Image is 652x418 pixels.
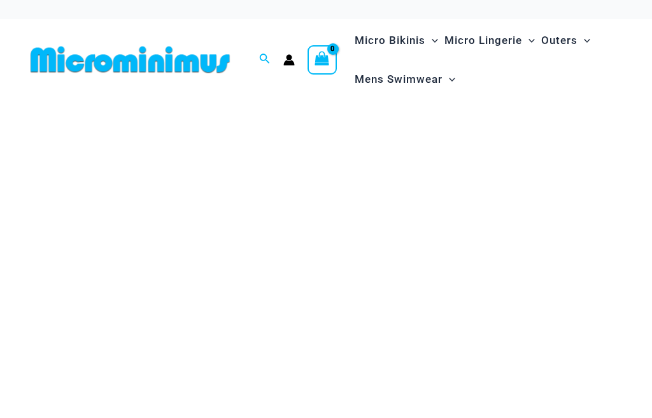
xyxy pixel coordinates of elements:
[441,21,538,60] a: Micro LingerieMenu ToggleMenu Toggle
[443,63,455,96] span: Menu Toggle
[578,24,590,57] span: Menu Toggle
[308,45,337,75] a: View Shopping Cart, empty
[444,24,522,57] span: Micro Lingerie
[425,24,438,57] span: Menu Toggle
[350,19,627,101] nav: Site Navigation
[351,60,458,99] a: Mens SwimwearMenu ToggleMenu Toggle
[541,24,578,57] span: Outers
[259,52,271,68] a: Search icon link
[538,21,593,60] a: OutersMenu ToggleMenu Toggle
[283,54,295,66] a: Account icon link
[522,24,535,57] span: Menu Toggle
[25,45,235,74] img: MM SHOP LOGO FLAT
[355,63,443,96] span: Mens Swimwear
[351,21,441,60] a: Micro BikinisMenu ToggleMenu Toggle
[355,24,425,57] span: Micro Bikinis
